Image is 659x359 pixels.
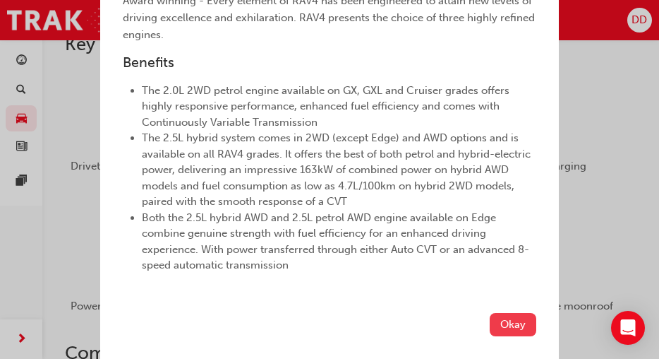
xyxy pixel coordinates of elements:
li: Both the 2.5L hybrid AWD and 2.5L petrol AWD engine available on Edge combine genuine strength wi... [142,210,536,273]
li: The 2.5L hybrid system comes in 2WD (except Edge) and AWD options and is available on all RAV4 gr... [142,130,536,210]
li: The 2.0L 2WD petrol engine available on GX, GXL and Cruiser grades offers highly responsive perfo... [142,83,536,131]
div: Open Intercom Messenger [611,311,645,345]
h3: Benefits [123,54,536,71]
button: Okay [490,313,536,336]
